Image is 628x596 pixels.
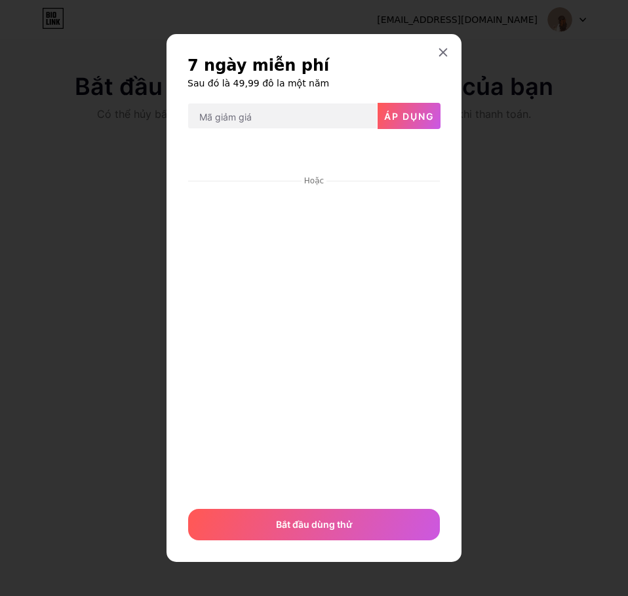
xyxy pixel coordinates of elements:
[188,140,440,172] iframe: Bảo mật khung nút thanh toán
[304,176,324,185] font: Hoặc
[188,103,377,130] input: Mã giảm giá
[186,187,442,496] iframe: Bảo mật khung nhập liệu thanh toán
[276,519,353,530] font: Bắt đầu dùng thử
[384,111,435,122] font: Áp dụng
[187,78,329,88] font: Sau đó là 49,99 đô la một năm
[378,103,441,129] button: Áp dụng
[187,56,329,75] font: 7 ngày miễn phí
